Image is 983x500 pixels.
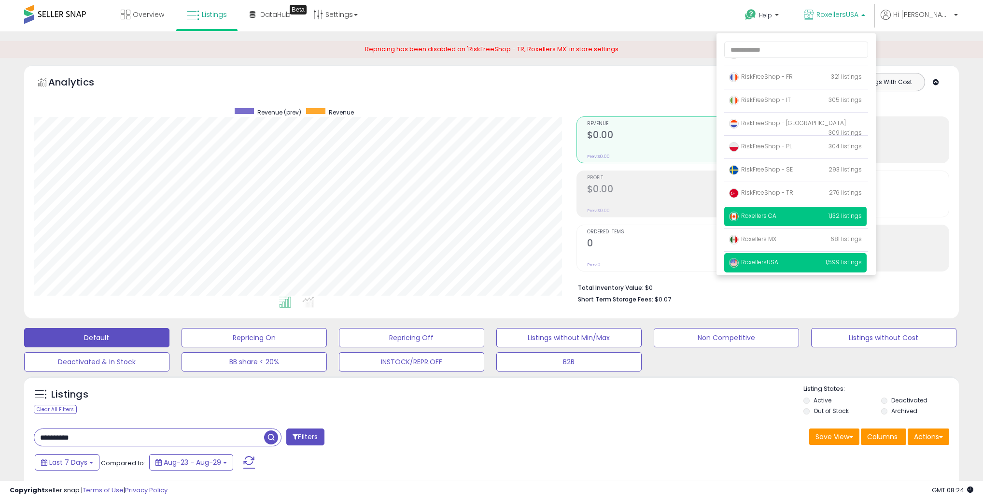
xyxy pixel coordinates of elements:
[729,165,793,173] span: RiskFreeShop - SE
[829,212,862,220] span: 1,132 listings
[51,388,88,401] h5: Listings
[729,72,793,81] span: RiskFreeShop - FR
[814,407,849,415] label: Out of Stock
[24,328,169,347] button: Default
[257,108,301,116] span: Revenue (prev)
[867,432,898,442] span: Columns
[729,188,739,198] img: turkey.png
[729,258,778,266] span: RoxellersUSA
[872,479,949,488] div: Displaying 1 to 1 of 1 items
[814,396,831,404] label: Active
[891,407,917,415] label: Archived
[816,10,858,19] span: RoxellersUSA
[133,10,164,19] span: Overview
[260,10,291,19] span: DataHub
[831,72,862,81] span: 321 listings
[729,235,739,244] img: mexico.png
[654,328,799,347] button: Non Competitive
[729,212,739,221] img: canada.png
[286,429,324,445] button: Filters
[48,75,113,91] h5: Analytics
[587,154,610,159] small: Prev: $0.00
[496,328,642,347] button: Listings without Min/Max
[587,129,758,143] h2: $0.00
[729,235,776,243] span: Roxellers MX
[34,405,77,414] div: Clear All Filters
[729,165,739,175] img: sweden.png
[737,1,788,31] a: Help
[811,328,956,347] button: Listings without Cost
[850,76,922,88] button: Listings With Cost
[729,142,739,152] img: poland.png
[24,352,169,371] button: Deactivated & In Stock
[578,295,653,303] b: Short Term Storage Fees:
[182,352,327,371] button: BB share < 20%
[655,295,671,304] span: $0.07
[149,454,233,471] button: Aug-23 - Aug-29
[587,121,758,127] span: Revenue
[587,262,601,268] small: Prev: 0
[729,212,776,220] span: Roxellers CA
[587,175,758,181] span: Profit
[587,229,758,235] span: Ordered Items
[826,258,862,266] span: 1,599 listings
[744,9,757,21] i: Get Help
[829,188,862,197] span: 276 listings
[809,429,859,445] button: Save View
[861,429,906,445] button: Columns
[10,486,168,495] div: seller snap | |
[339,352,484,371] button: INSTOCK/REPR.OFF
[729,142,792,150] span: RiskFreeShop - PL
[10,486,45,495] strong: Copyright
[35,454,99,471] button: Last 7 Days
[891,396,927,404] label: Deactivated
[578,281,942,293] li: $0
[578,284,644,292] b: Total Inventory Value:
[881,10,958,31] a: Hi [PERSON_NAME]
[830,235,862,243] span: 681 listings
[829,142,862,150] span: 304 listings
[587,238,758,251] h2: 0
[932,486,973,495] span: 2025-09-6 08:24 GMT
[759,11,772,19] span: Help
[339,328,484,347] button: Repricing Off
[729,258,739,268] img: usa.png
[829,165,862,173] span: 293 listings
[729,96,739,105] img: italy.png
[729,119,739,129] img: netherlands.png
[125,486,168,495] a: Privacy Policy
[83,486,124,495] a: Terms of Use
[729,188,793,197] span: RiskFreeShop - TR
[587,184,758,197] h2: $0.00
[829,129,862,137] span: 309 listings
[290,5,307,14] div: Tooltip anchor
[829,96,862,104] span: 305 listings
[893,10,951,19] span: Hi [PERSON_NAME]
[587,208,610,214] small: Prev: $0.00
[164,457,221,467] span: Aug-23 - Aug-29
[803,385,959,394] p: Listing States:
[182,328,327,347] button: Repricing On
[908,429,949,445] button: Actions
[101,458,145,468] span: Compared to:
[729,72,739,82] img: france.png
[365,44,618,54] span: Repricing has been disabled on 'RiskFreeShop - TR, Roxellers MX' in store settings
[49,457,87,467] span: Last 7 Days
[496,352,642,371] button: B2B
[202,10,227,19] span: Listings
[729,119,846,127] span: RiskFreeShop - [GEOGRAPHIC_DATA]
[729,96,791,104] span: RiskFreeShop - IT
[329,108,354,116] span: Revenue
